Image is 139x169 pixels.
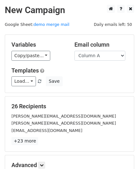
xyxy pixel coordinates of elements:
button: Save [46,76,62,86]
small: [EMAIL_ADDRESS][DOMAIN_NAME] [11,128,82,133]
h5: Email column [74,41,128,48]
small: [PERSON_NAME][EMAIL_ADDRESS][DOMAIN_NAME] [11,121,116,126]
a: Load... [11,76,36,86]
span: Daily emails left: 50 [92,21,134,28]
h5: Advanced [11,162,128,169]
small: Google Sheet: [5,22,69,27]
a: Templates [11,67,39,74]
a: Daily emails left: 50 [92,22,134,27]
h5: Variables [11,41,65,48]
a: +23 more [11,137,38,145]
iframe: Chat Widget [107,138,139,169]
h2: New Campaign [5,5,134,16]
h5: 26 Recipients [11,103,128,110]
small: [PERSON_NAME][EMAIL_ADDRESS][DOMAIN_NAME] [11,114,116,119]
a: Copy/paste... [11,51,50,61]
a: demo merge mail [33,22,69,27]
